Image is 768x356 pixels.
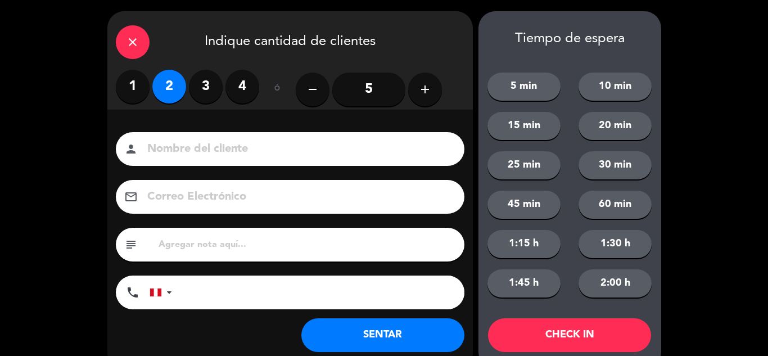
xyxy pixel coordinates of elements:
label: 4 [225,70,259,103]
button: 1:45 h [487,269,561,298]
button: 5 min [487,73,561,101]
i: close [126,35,139,49]
button: 1:30 h [579,230,652,258]
button: 45 min [487,191,561,219]
button: 20 min [579,112,652,140]
button: remove [296,73,329,106]
label: 3 [189,70,223,103]
button: 2:00 h [579,269,652,298]
input: Nombre del cliente [146,139,450,159]
button: CHECK IN [488,318,651,352]
i: phone [126,286,139,299]
i: email [124,190,138,204]
label: 2 [152,70,186,103]
button: 25 min [487,151,561,179]
input: Agregar nota aquí... [157,237,456,253]
button: 30 min [579,151,652,179]
button: 60 min [579,191,652,219]
div: Peru (Perú): +51 [150,276,176,309]
button: 10 min [579,73,652,101]
i: remove [306,83,319,96]
input: Correo Electrónico [146,187,450,207]
button: 1:15 h [487,230,561,258]
button: SENTAR [301,318,464,352]
label: 1 [116,70,150,103]
button: 15 min [487,112,561,140]
button: add [408,73,442,106]
div: Tiempo de espera [478,31,661,47]
i: person [124,142,138,156]
div: ó [259,70,296,109]
i: add [418,83,432,96]
div: Indique cantidad de clientes [107,11,473,70]
i: subject [124,238,138,251]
